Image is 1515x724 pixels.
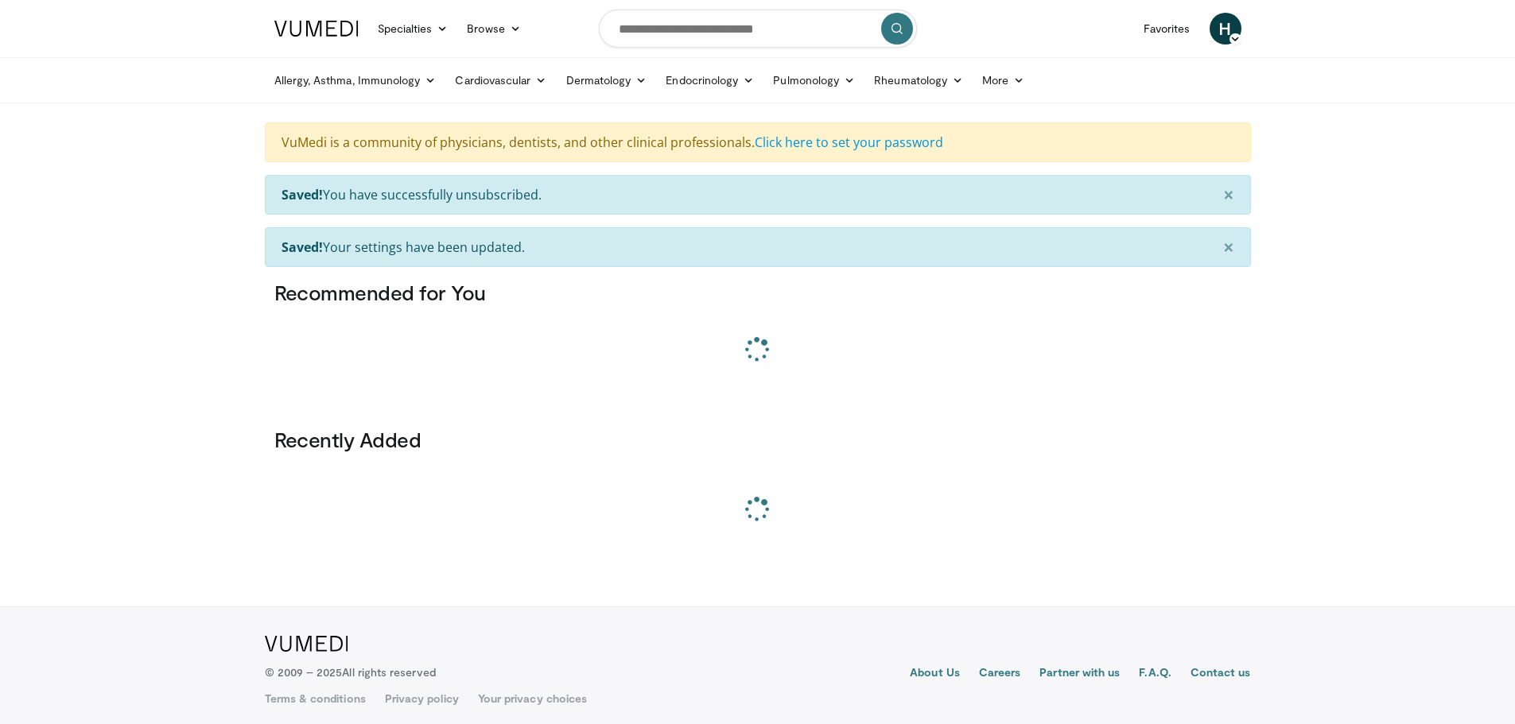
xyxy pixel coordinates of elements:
[445,64,556,96] a: Cardiovascular
[1039,664,1120,683] a: Partner with us
[910,664,960,683] a: About Us
[368,13,458,45] a: Specialties
[599,10,917,48] input: Search topics, interventions
[265,636,348,652] img: VuMedi Logo
[342,665,435,679] span: All rights reserved
[864,64,973,96] a: Rheumatology
[1207,228,1250,266] button: ×
[973,64,1034,96] a: More
[265,175,1251,215] div: You have successfully unsubscribed.
[763,64,864,96] a: Pulmonology
[274,427,1241,452] h3: Recently Added
[282,238,323,256] strong: Saved!
[1207,176,1250,214] button: ×
[385,691,459,707] a: Privacy policy
[265,691,366,707] a: Terms & conditions
[265,64,446,96] a: Allergy, Asthma, Immunology
[1191,664,1251,683] a: Contact us
[656,64,763,96] a: Endocrinology
[265,122,1251,162] div: VuMedi is a community of physicians, dentists, and other clinical professionals.
[274,21,359,37] img: VuMedi Logo
[274,280,1241,305] h3: Recommended for You
[1139,664,1171,683] a: F.A.Q.
[265,664,436,680] p: © 2009 – 2025
[265,227,1251,267] div: Your settings have been updated.
[1134,13,1200,45] a: Favorites
[755,134,943,151] a: Click here to set your password
[282,186,323,203] strong: Saved!
[457,13,530,45] a: Browse
[478,691,587,707] a: Your privacy choices
[1210,13,1241,45] a: H
[979,664,1021,683] a: Careers
[557,64,657,96] a: Dermatology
